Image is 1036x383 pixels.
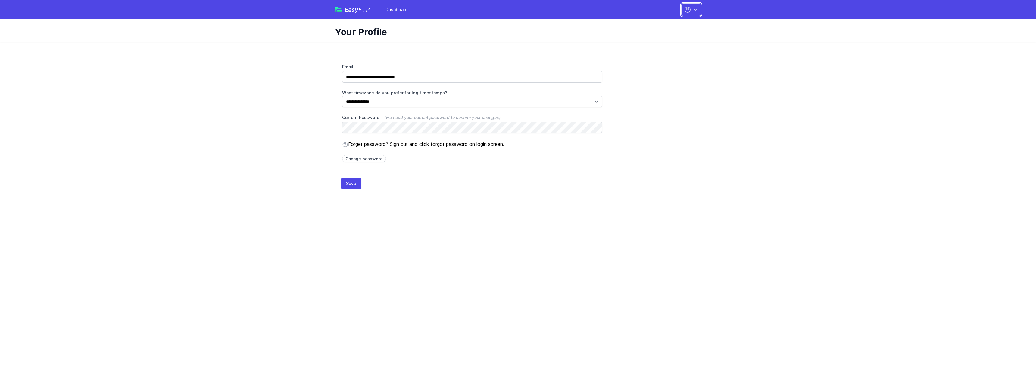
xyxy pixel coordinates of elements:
[384,115,501,120] span: (we need your current password to confirm your changes)
[342,140,602,148] p: Forget password? Sign out and click forgot password on login screen.
[341,178,361,189] button: Save
[342,64,602,70] label: Email
[335,27,696,37] h1: Your Profile
[345,7,370,13] span: Easy
[342,115,602,121] label: Current Password
[342,155,386,162] a: Change password
[358,6,370,13] span: FTP
[382,4,411,15] a: Dashboard
[335,7,342,12] img: easyftp_logo.png
[342,90,602,96] label: What timezone do you prefer for log timestamps?
[335,7,370,13] a: EasyFTP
